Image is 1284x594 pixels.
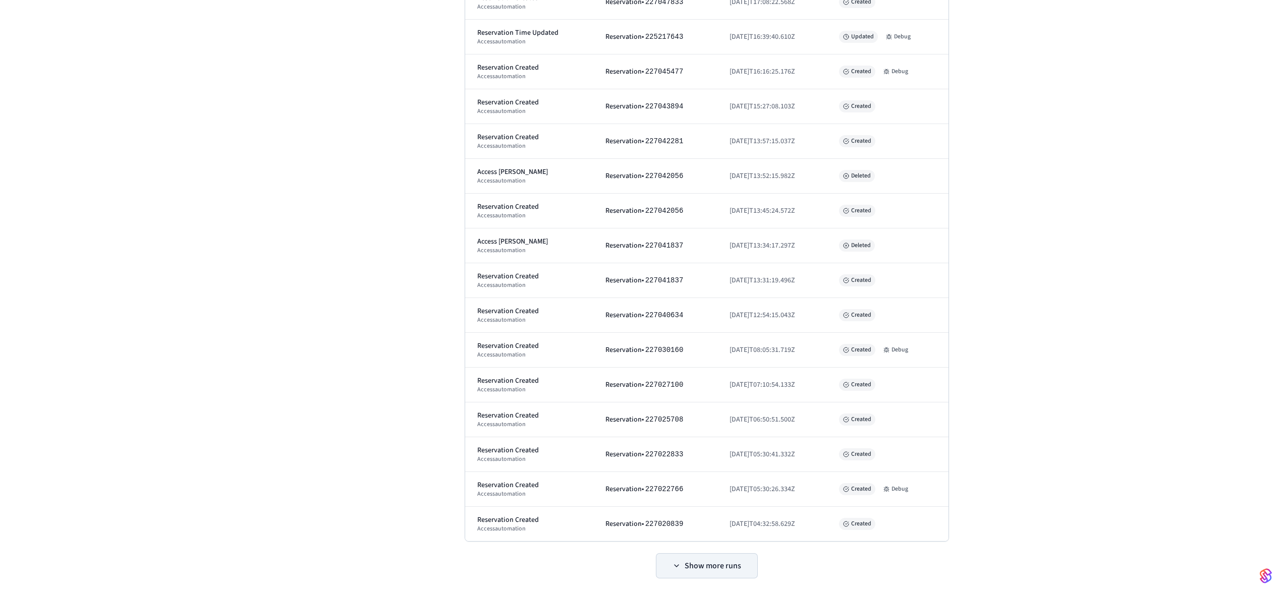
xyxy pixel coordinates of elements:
div: access automation [477,386,581,394]
div: access automation [477,212,581,220]
span: [DATE]T06:50:51.500Z [730,414,795,425]
span: 227022766 [645,485,684,493]
div: access automation [477,455,581,463]
span: [DATE]T13:45:24.572Z [730,206,795,216]
div: access automation [477,177,581,185]
div: Reservation Created [477,515,581,525]
span: Created [839,483,875,495]
div: Reservation Created [477,341,581,351]
div: Reservation • [605,380,705,390]
div: Reservation Created [477,410,581,421]
span: 227041837 [645,276,684,284]
div: Reservation • [605,449,705,459]
div: Reservation Created [477,271,581,281]
div: Reservation • [605,484,705,494]
div: Reservation • [605,101,705,111]
div: Reservation Created [477,480,581,490]
span: [DATE]T13:34:17.297Z [730,241,795,251]
span: Created [839,309,875,321]
button: Show more runs [656,554,757,578]
span: [DATE]T07:10:54.133Z [730,380,795,390]
span: 227025708 [645,415,684,424]
div: Reservation • [605,206,705,216]
div: Reservation Created [477,132,581,142]
span: Created [839,518,875,530]
span: [DATE]T08:05:31.719Z [730,345,795,355]
span: 227042056 [645,172,684,180]
div: access automation [477,316,581,324]
div: access automation [477,107,581,115]
div: Reservation • [605,414,705,425]
span: Created [839,344,875,356]
span: [DATE]T05:30:41.332Z [730,449,795,459]
span: Created [839,274,875,286]
div: access automation [477,281,581,289]
div: access automation [477,525,581,533]
div: access automation [477,351,581,359]
span: 227043894 [645,102,684,110]
span: [DATE]T12:54:15.043Z [730,310,795,320]
span: 227027100 [645,381,684,389]
span: 227020839 [645,520,684,528]
span: Created [839,66,875,78]
button: Debug [882,31,915,43]
div: Access [PERSON_NAME] [477,167,581,177]
span: [DATE]T05:30:26.334Z [730,484,795,494]
span: 227041837 [645,242,684,250]
div: Reservation Time Updated [477,28,581,38]
span: Deleted [839,170,875,182]
span: Created [839,205,875,217]
span: 225217643 [645,33,684,41]
span: 227030160 [645,346,684,354]
span: Created [839,413,875,426]
div: Reservation • [605,275,705,285]
span: Deleted [839,240,875,252]
span: [DATE]T16:39:40.610Z [730,32,795,42]
span: 227042056 [645,207,684,215]
span: [DATE]T15:27:08.103Z [730,101,795,111]
div: Reservation • [605,32,705,42]
div: access automation [477,38,581,46]
div: Reservation Created [477,306,581,316]
span: [DATE]T04:32:58.629Z [730,519,795,529]
span: [DATE]T13:57:15.037Z [730,136,795,146]
span: [DATE]T13:31:19.496Z [730,275,795,285]
button: Debug [879,66,912,78]
div: access automation [477,490,581,498]
div: access automation [477,142,581,150]
span: 227022833 [645,450,684,458]
span: 227045477 [645,68,684,76]
div: Reservation • [605,519,705,529]
div: Reservation Created [477,63,581,73]
div: Reservation • [605,310,705,320]
div: Reservation Created [477,445,581,455]
span: Created [839,448,875,460]
div: Reservation • [605,171,705,181]
button: Debug [879,483,912,495]
button: Debug [879,344,912,356]
span: Created [839,100,875,112]
div: access automation [477,247,581,255]
div: Reservation • [605,241,705,251]
img: SeamLogoGradient.69752ec5.svg [1260,568,1272,584]
span: Updated [839,31,878,43]
div: Reservation Created [477,97,581,107]
div: Reservation Created [477,376,581,386]
div: Access [PERSON_NAME] [477,236,581,247]
div: access automation [477,421,581,429]
div: Reservation • [605,345,705,355]
span: 227040634 [645,311,684,319]
span: [DATE]T13:52:15.982Z [730,171,795,181]
span: Created [839,379,875,391]
span: 227042281 [645,137,684,145]
span: Created [839,135,875,147]
div: Reservation • [605,136,705,146]
div: Reservation • [605,67,705,77]
div: access automation [477,73,581,81]
div: Reservation Created [477,202,581,212]
div: access automation [477,3,581,11]
span: [DATE]T16:16:25.176Z [730,67,795,77]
